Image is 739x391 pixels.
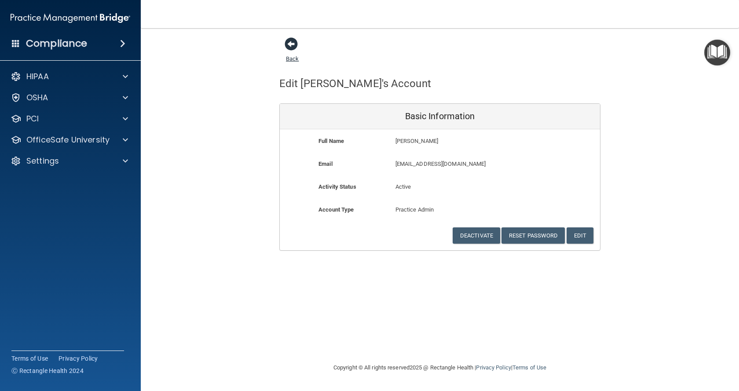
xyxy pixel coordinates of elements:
[395,182,485,192] p: Active
[11,135,128,145] a: OfficeSafe University
[318,183,356,190] b: Activity Status
[11,156,128,166] a: Settings
[453,227,500,244] button: Deactivate
[279,78,431,89] h4: Edit [PERSON_NAME]'s Account
[501,227,565,244] button: Reset Password
[59,354,98,363] a: Privacy Policy
[704,40,730,66] button: Open Resource Center
[286,45,299,62] a: Back
[476,364,511,371] a: Privacy Policy
[279,354,600,382] div: Copyright © All rights reserved 2025 @ Rectangle Health | |
[11,113,128,124] a: PCI
[395,205,485,215] p: Practice Admin
[11,9,130,27] img: PMB logo
[395,159,536,169] p: [EMAIL_ADDRESS][DOMAIN_NAME]
[11,71,128,82] a: HIPAA
[280,104,600,129] div: Basic Information
[11,92,128,103] a: OSHA
[26,71,49,82] p: HIPAA
[318,206,354,213] b: Account Type
[26,113,39,124] p: PCI
[318,161,333,167] b: Email
[26,135,110,145] p: OfficeSafe University
[26,37,87,50] h4: Compliance
[587,329,728,364] iframe: Drift Widget Chat Controller
[11,366,84,375] span: Ⓒ Rectangle Health 2024
[26,92,48,103] p: OSHA
[318,138,344,144] b: Full Name
[26,156,59,166] p: Settings
[512,364,546,371] a: Terms of Use
[395,136,536,146] p: [PERSON_NAME]
[11,354,48,363] a: Terms of Use
[567,227,593,244] button: Edit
